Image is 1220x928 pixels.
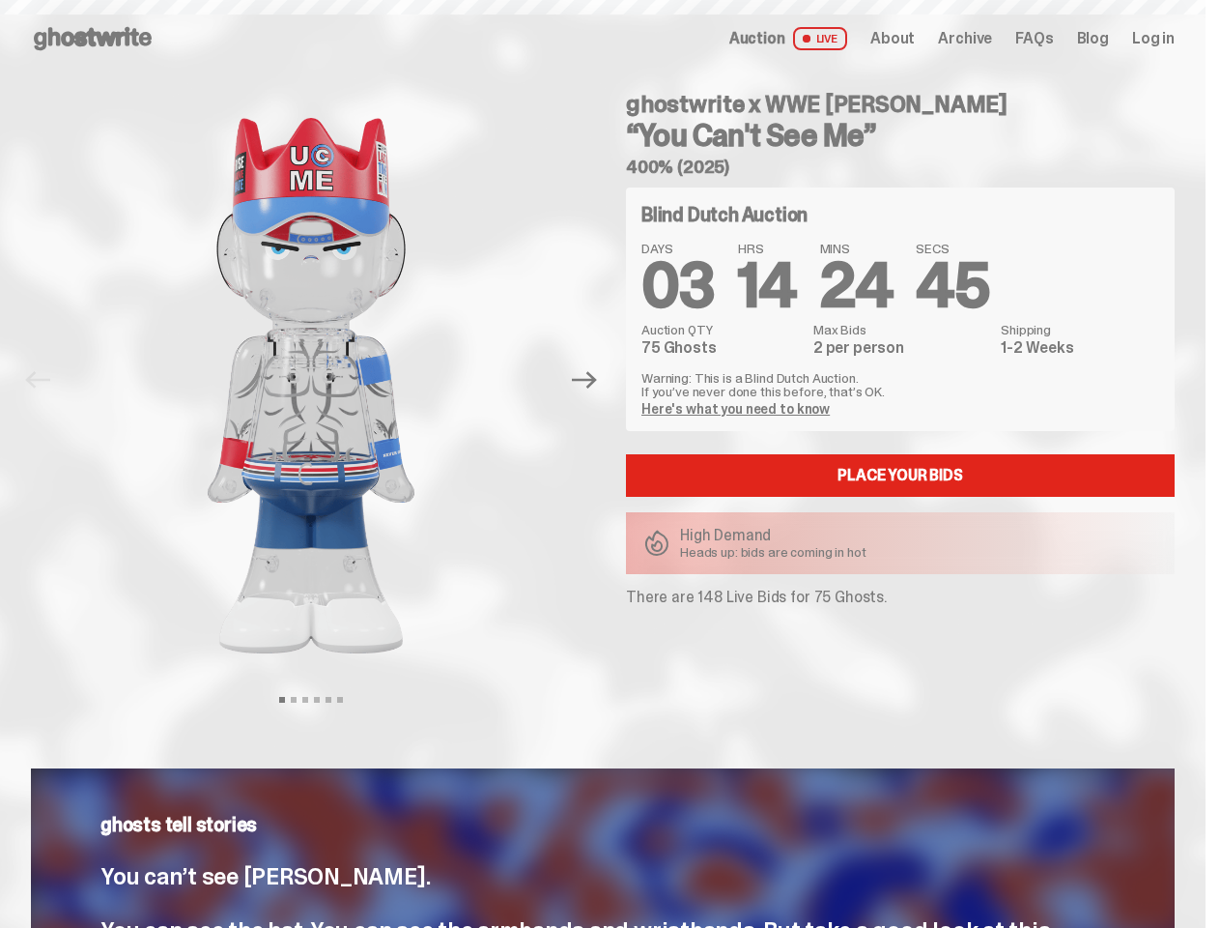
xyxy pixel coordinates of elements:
[729,27,847,50] a: Auction LIVE
[813,340,989,356] dd: 2 per person
[820,242,894,255] span: MINS
[1001,323,1159,336] dt: Shipping
[563,359,606,401] button: Next
[641,340,802,356] dd: 75 Ghosts
[100,861,430,891] span: You can’t see [PERSON_NAME].
[314,697,320,703] button: View slide 4
[680,528,866,543] p: High Demand
[938,31,992,46] a: Archive
[337,697,343,703] button: View slide 6
[302,697,308,703] button: View slide 3
[870,31,915,46] a: About
[793,27,848,50] span: LIVE
[680,545,866,559] p: Heads up: bids are coming in hot
[738,246,797,326] span: 14
[100,815,1105,834] p: ghosts tell stories
[641,205,808,224] h4: Blind Dutch Auction
[1132,31,1175,46] a: Log in
[1001,340,1159,356] dd: 1-2 Weeks
[626,454,1175,497] a: Place your Bids
[1015,31,1053,46] a: FAQs
[626,590,1175,605] p: There are 148 Live Bids for 75 Ghosts.
[291,697,297,703] button: View slide 2
[641,371,1159,398] p: Warning: This is a Blind Dutch Auction. If you’ve never done this before, that’s OK.
[813,323,989,336] dt: Max Bids
[279,697,285,703] button: View slide 1
[916,242,989,255] span: SECS
[626,93,1175,116] h4: ghostwrite x WWE [PERSON_NAME]
[1077,31,1109,46] a: Blog
[641,246,715,326] span: 03
[641,323,802,336] dt: Auction QTY
[626,159,1175,176] h5: 400% (2025)
[916,246,989,326] span: 45
[65,77,557,694] img: John_Cena_Hero_1.png
[820,246,894,326] span: 24
[738,242,797,255] span: HRS
[641,242,715,255] span: DAYS
[326,697,331,703] button: View slide 5
[729,31,785,46] span: Auction
[641,400,830,418] a: Here's what you need to know
[626,120,1175,151] h3: “You Can't See Me”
